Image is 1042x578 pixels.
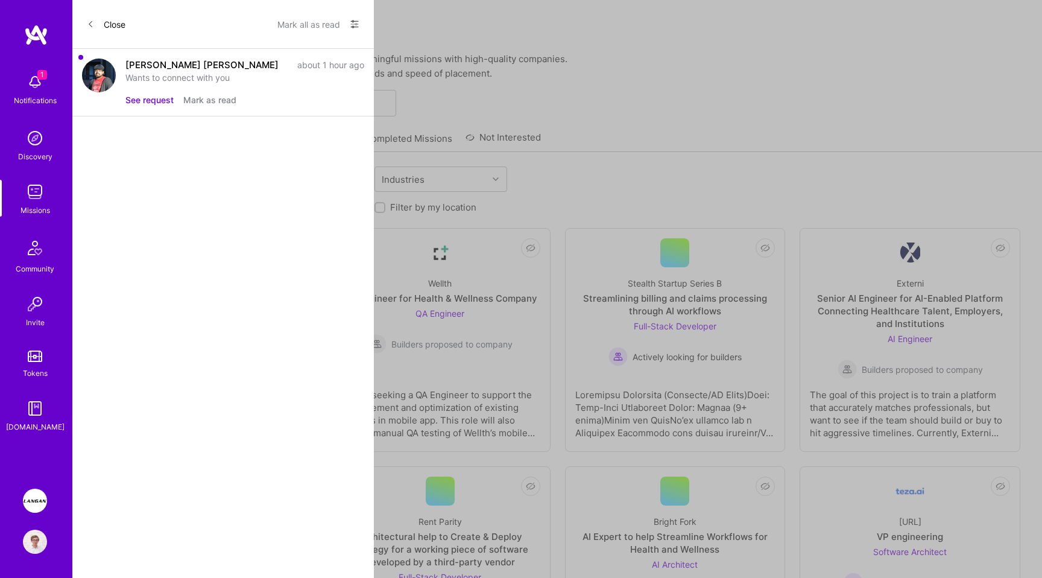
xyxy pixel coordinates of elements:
button: Close [87,14,125,34]
div: Discovery [18,150,52,163]
img: Community [21,233,49,262]
a: User Avatar [20,530,50,554]
div: [DOMAIN_NAME] [6,421,65,433]
div: Missions [21,204,50,217]
button: See request [125,94,174,106]
img: tokens [28,351,42,362]
div: [PERSON_NAME] [PERSON_NAME] [125,59,279,71]
img: User Avatar [23,530,47,554]
button: Mark as read [183,94,236,106]
div: about 1 hour ago [297,59,364,71]
img: guide book [23,396,47,421]
div: Invite [26,316,45,329]
div: Tokens [23,367,48,380]
div: Community [16,262,54,275]
a: Langan: AI-Copilot for Environmental Site Assessment [20,489,50,513]
img: logo [24,24,48,46]
img: discovery [23,126,47,150]
img: teamwork [23,180,47,204]
img: Langan: AI-Copilot for Environmental Site Assessment [23,489,47,513]
img: user avatar [82,59,116,92]
button: Mark all as read [277,14,340,34]
img: Invite [23,292,47,316]
div: Wants to connect with you [125,71,364,84]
